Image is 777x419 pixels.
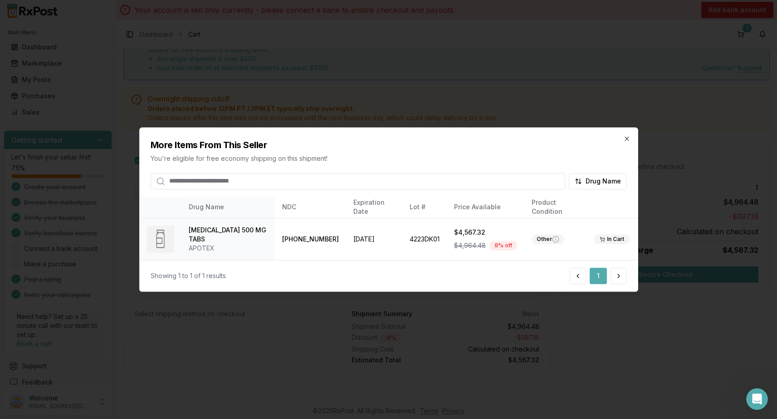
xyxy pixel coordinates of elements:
iframe: Intercom live chat [746,388,768,410]
div: APOTEX [189,244,268,253]
th: NDC [275,197,346,218]
img: Abiraterone Acetate 500 MG TABS [147,226,174,253]
img: Profile image for Manuel [123,14,142,33]
p: Hi [PERSON_NAME] 👋 [18,64,163,95]
button: Drug Name [569,173,627,189]
div: In Cart [594,234,630,244]
span: Home [12,305,33,312]
span: $4,964.48 [454,241,486,250]
div: $4,567.32 [454,228,517,237]
span: Search for help [19,160,73,169]
img: Profile image for Rachel [89,14,107,33]
div: Send us a message [9,122,172,147]
button: Messages [45,283,91,319]
div: Send us a message [19,130,151,139]
td: [PHONE_NUMBER] [275,218,346,260]
th: Price Available [447,197,524,218]
div: [MEDICAL_DATA] 500 MG TABS [189,226,268,244]
button: 1 [590,268,607,284]
span: Help [151,305,166,312]
div: Showing 1 to 1 of 1 results [151,271,226,280]
th: Lot # [402,197,447,218]
button: Help [136,283,181,319]
p: You're eligible for free economy shipping on this shipment! [151,154,627,163]
h2: More Items From This Seller [151,139,627,151]
div: Other [532,234,564,244]
td: 4223DK01 [402,218,447,260]
span: Messages [53,305,84,312]
button: Search for help [13,155,168,173]
th: Expiration Date [346,197,402,218]
div: 8 % off [489,241,517,250]
div: All services are online [19,212,163,221]
div: Close [156,14,172,31]
button: News [91,283,136,319]
span: News [105,305,122,312]
p: How can we help? [18,95,163,111]
img: logo [18,17,70,32]
th: Drug Name [181,197,275,218]
span: Drug Name [586,177,621,186]
th: Product Condition [524,197,587,218]
button: View status page [19,225,163,243]
img: Profile image for Amantha [106,14,124,33]
td: [DATE] [346,218,402,260]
